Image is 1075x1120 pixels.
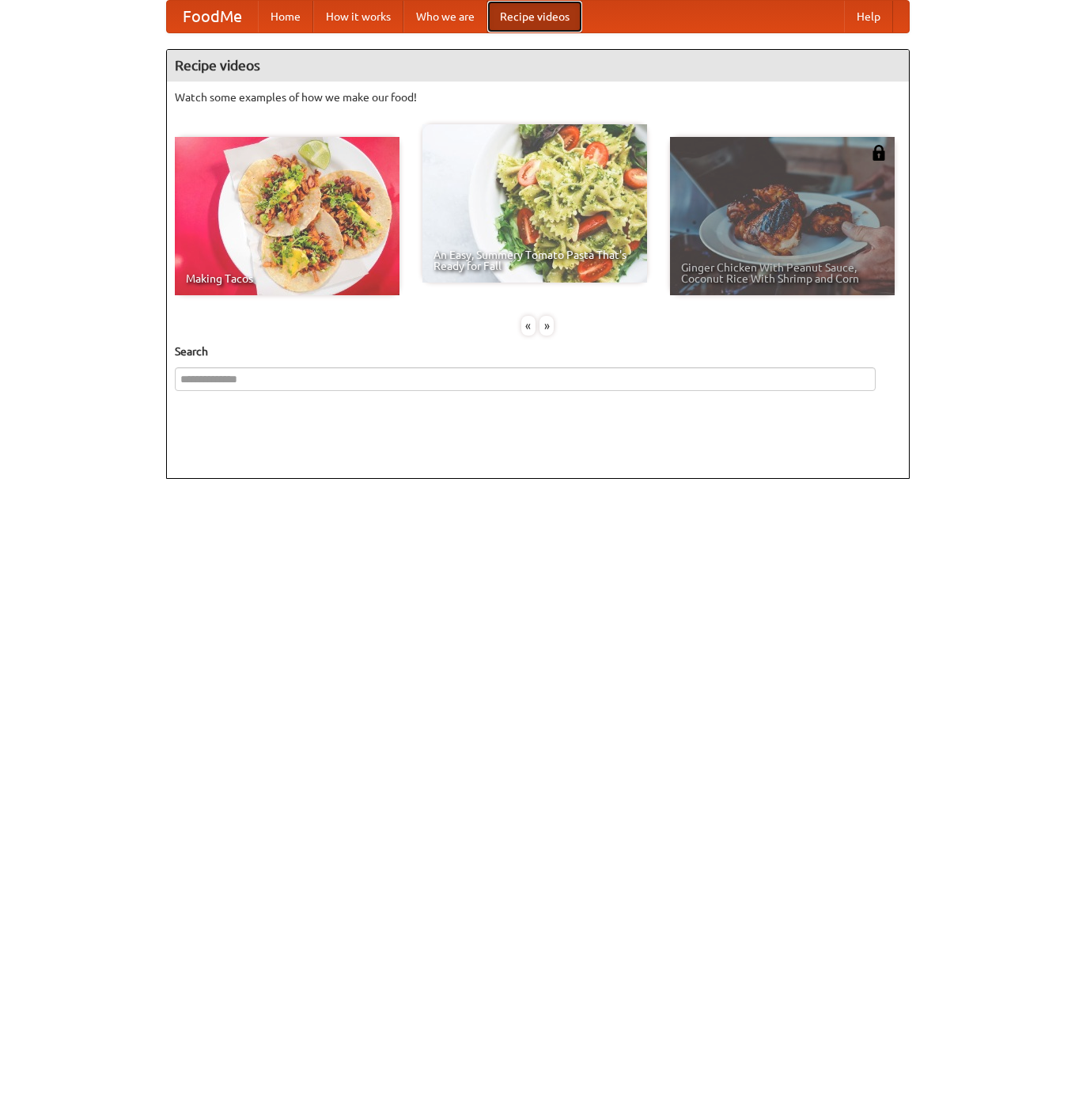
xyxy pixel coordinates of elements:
h4: Recipe videos [167,50,909,82]
h5: Search [175,344,901,359]
a: FoodMe [167,1,258,32]
a: Home [258,1,313,32]
a: How it works [313,1,403,32]
a: An Easy, Summery Tomato Pasta That's Ready for Fall [422,124,647,283]
a: Help [844,1,893,32]
span: An Easy, Summery Tomato Pasta That's Ready for Fall [433,249,636,271]
span: Making Tacos [186,273,388,284]
div: « [521,316,536,336]
a: Recipe videos [487,1,582,32]
img: 483408.png [871,145,887,161]
p: Watch some examples of how we make our food! [175,89,901,105]
a: Making Tacos [175,137,399,295]
div: » [539,316,554,336]
a: Who we are [403,1,487,32]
